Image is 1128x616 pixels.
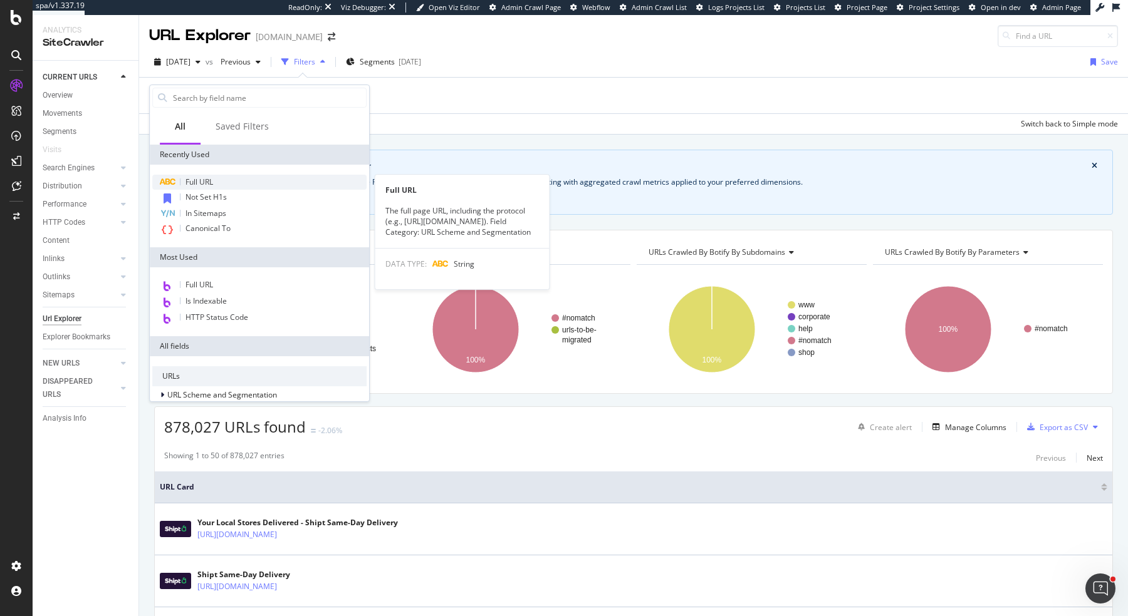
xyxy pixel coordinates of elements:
[375,185,550,195] div: Full URL
[149,52,206,72] button: [DATE]
[43,312,130,326] a: Url Explorer
[43,289,117,302] a: Sitemaps
[216,56,251,67] span: Previous
[175,120,185,133] div: All
[43,125,130,138] a: Segments
[909,3,959,12] span: Project Settings
[43,71,117,84] a: CURRENT URLS
[150,145,369,165] div: Recently Used
[399,56,421,67] div: [DATE]
[1036,453,1066,463] div: Previous
[582,3,610,12] span: Webflow
[562,314,595,322] text: #nomatch
[43,331,130,344] a: Explorer Bookmarks
[501,3,561,12] span: Admin Crawl Page
[185,177,213,187] span: Full URL
[375,205,550,237] div: The full page URL, including the protocol (e.g., [URL][DOMAIN_NAME]). Field Category: URL Scheme ...
[43,357,80,370] div: NEW URLS
[400,275,630,384] svg: A chart.
[847,3,887,12] span: Project Page
[43,357,117,370] a: NEW URLS
[708,3,765,12] span: Logs Projects List
[166,56,191,67] span: 2025 Sep. 8th
[294,56,315,67] div: Filters
[1087,450,1103,465] button: Next
[774,3,825,13] a: Projects List
[43,180,117,193] a: Distribution
[150,336,369,356] div: All fields
[798,348,815,357] text: shop
[167,389,277,400] span: URL Scheme and Segmentation
[562,326,597,334] text: urls-to-be-
[646,242,855,262] h4: URLs Crawled By Botify By subdomains
[998,25,1118,47] input: Find a URL
[696,3,765,13] a: Logs Projects List
[798,312,830,321] text: corporate
[43,162,117,175] a: Search Engines
[43,89,73,102] div: Overview
[150,247,369,267] div: Most Used
[897,3,959,13] a: Project Settings
[1042,3,1081,12] span: Admin Page
[288,3,322,13] div: ReadOnly:
[341,52,426,72] button: Segments[DATE]
[276,52,330,72] button: Filters
[170,177,1097,188] div: While the Site Explorer provides crawl metrics by URL, the RealKeywords Explorer enables more rob...
[416,3,480,13] a: Open Viz Editor
[1022,417,1088,437] button: Export as CSV
[43,289,75,302] div: Sitemaps
[43,143,61,157] div: Visits
[160,521,191,537] img: main image
[853,417,912,437] button: Create alert
[637,275,867,384] svg: A chart.
[43,234,70,247] div: Content
[43,71,97,84] div: CURRENT URLS
[43,375,106,401] div: DISAPPEARED URLS
[360,56,395,67] span: Segments
[1016,114,1118,134] button: Switch back to Simple mode
[43,107,82,120] div: Movements
[160,573,191,589] img: main image
[570,3,610,13] a: Webflow
[216,52,266,72] button: Previous
[786,3,825,12] span: Projects List
[43,270,117,284] a: Outlinks
[798,336,832,345] text: #nomatch
[185,279,213,290] span: Full URL
[43,180,82,193] div: Distribution
[43,331,110,344] div: Explorer Bookmarks
[1085,52,1118,72] button: Save
[185,312,248,322] span: HTTP Status Code
[870,422,912,433] div: Create alert
[1087,453,1103,463] div: Next
[43,216,85,229] div: HTTP Codes
[969,3,1021,13] a: Open in dev
[43,162,95,175] div: Search Engines
[882,242,1092,262] h4: URLs Crawled By Botify By parameters
[945,422,1006,433] div: Manage Columns
[185,208,226,218] span: In Sitemaps
[43,412,130,425] a: Analysis Info
[385,259,427,269] span: DATA TYPE:
[185,192,227,202] span: Not Set H1s
[185,295,227,306] span: Is Indexable
[185,223,231,234] span: Canonical To
[1101,56,1118,67] div: Save
[798,324,813,333] text: help
[328,33,335,41] div: arrow-right-arrow-left
[160,481,1098,493] span: URL Card
[873,275,1103,384] div: A chart.
[1030,3,1081,13] a: Admin Page
[43,412,86,425] div: Analysis Info
[318,425,342,436] div: -2.06%
[649,247,785,257] span: URLs Crawled By Botify By subdomains
[256,31,323,43] div: [DOMAIN_NAME]
[43,125,76,138] div: Segments
[835,3,887,13] a: Project Page
[43,216,117,229] a: HTTP Codes
[152,366,367,386] div: URLs
[172,88,366,107] input: Search by field name
[1021,118,1118,129] div: Switch back to Simple mode
[1040,422,1088,433] div: Export as CSV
